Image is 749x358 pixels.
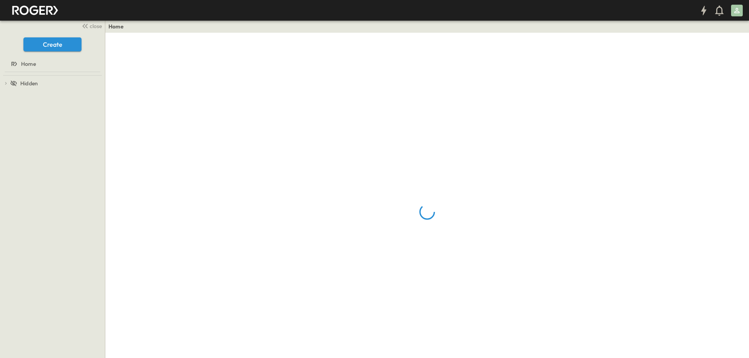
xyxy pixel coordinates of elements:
[108,23,128,30] nav: breadcrumbs
[20,79,38,87] span: Hidden
[2,58,102,69] a: Home
[21,60,36,68] span: Home
[90,22,102,30] span: close
[78,20,103,31] button: close
[23,37,82,51] button: Create
[108,23,124,30] a: Home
